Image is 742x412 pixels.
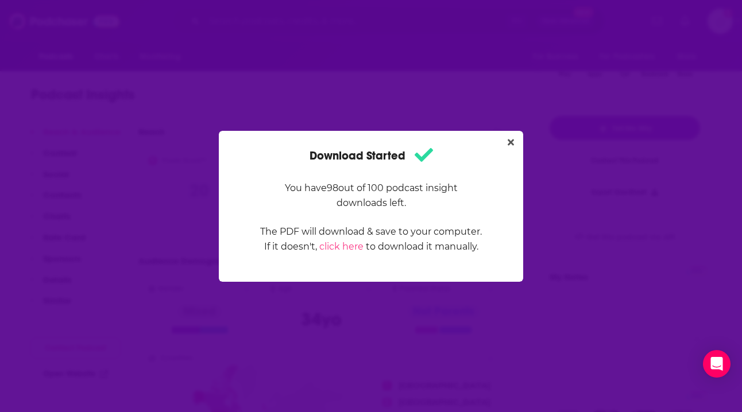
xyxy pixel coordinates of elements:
button: Close [503,135,519,150]
div: Open Intercom Messenger [703,350,731,378]
h1: Download Started [310,145,433,167]
a: click here [319,241,364,252]
p: The PDF will download & save to your computer. If it doesn't, to download it manually. [260,224,482,254]
p: You have 98 out of 100 podcast insight downloads left. [260,181,482,211]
